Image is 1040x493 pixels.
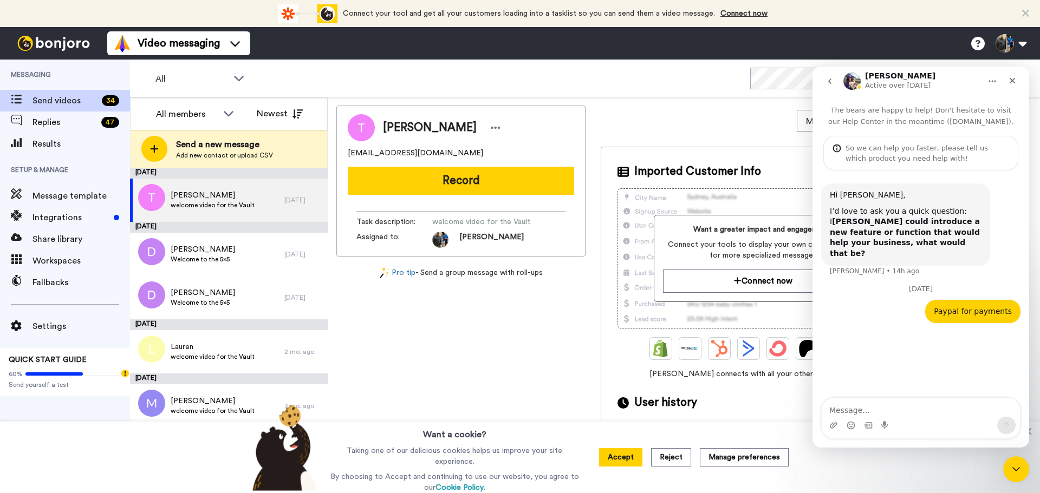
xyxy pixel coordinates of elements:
[32,254,130,267] span: Workspaces
[328,445,582,467] p: Taking one of our delicious cookies helps us improve your site experience.
[1003,456,1029,482] iframe: Intercom live chat
[13,36,94,51] img: bj-logo-header-white.svg
[32,137,130,150] span: Results
[688,419,803,432] div: welcome video for the Vault
[599,448,642,466] button: Accept
[171,298,235,307] span: Welcome to the 5x5
[798,340,816,357] img: Patreon
[423,422,486,441] h3: Want a cookie?
[740,340,757,357] img: ActiveCampaign
[9,356,87,364] span: QUICK START GUIDE
[284,250,322,259] div: [DATE]
[651,448,691,466] button: Reject
[356,216,432,227] span: Task description :
[284,347,322,356] div: 2 mo. ago
[720,10,768,17] a: Connect now
[171,190,255,201] span: [PERSON_NAME]
[155,73,228,86] span: All
[278,4,337,23] div: animation
[32,276,130,289] span: Fallbacks
[617,369,909,379] span: [PERSON_NAME] connects with all your other software
[652,340,669,357] img: Shopify
[806,115,835,128] span: Move
[171,244,235,255] span: [PERSON_NAME]
[32,211,109,224] span: Integrations
[176,151,273,160] span: Add new contact or upload CSV
[102,95,119,106] div: 34
[171,396,255,406] span: [PERSON_NAME]
[348,114,375,141] img: Image of Tony
[130,168,328,179] div: [DATE]
[171,287,235,298] span: [PERSON_NAME]
[769,340,786,357] img: ConvertKit
[32,189,130,202] span: Message template
[32,94,97,107] span: Send videos
[130,319,328,330] div: [DATE]
[284,402,322,410] div: 3 mo. ago
[681,340,699,357] img: Ontraport
[32,320,130,333] span: Settings
[348,148,483,159] span: [EMAIL_ADDRESS][DOMAIN_NAME]
[156,108,218,121] div: All members
[138,390,165,417] img: m.png
[284,293,322,302] div: [DATE]
[171,255,235,264] span: Welcome to the 5x5
[130,373,328,384] div: [DATE]
[176,138,273,151] span: Send a new message
[32,233,130,246] span: Share library
[356,232,432,248] span: Assigned to:
[171,406,255,415] span: welcome video for the Vault
[343,10,715,17] span: Connect your tool and get all your customers loading into a tasklist so you can send them a video...
[171,341,255,352] span: Lauren
[634,395,697,411] span: User history
[138,281,165,308] img: d.png
[120,369,130,378] div: Tooltip anchor
[432,216,535,227] span: welcome video for the Vault
[432,232,448,248] img: AEdFTp5R7reXVhbic0d8J9YiIo1bla1JxW_g_tYKONfG5PI=s96-c
[663,269,863,293] button: Connect now
[383,120,477,136] span: [PERSON_NAME]
[249,103,311,124] button: Newest
[328,471,582,493] p: By choosing to Accept and continuing to use our website, you agree to our .
[243,404,323,491] img: bear-with-cookie.png
[138,238,165,265] img: d.png
[700,448,789,466] button: Manage preferences
[348,167,574,195] button: Record
[634,163,761,180] span: Imported Customer Info
[663,224,863,235] span: Want a greater impact and engagement?
[138,184,165,211] img: t.png
[101,117,119,128] div: 47
[435,484,484,491] a: Cookie Policy
[32,116,97,129] span: Replies
[663,239,863,261] span: Connect your tools to display your own customer data for more specialized messages
[171,352,255,361] span: welcome video for the Vault
[812,67,1029,448] iframe: To enrich screen reader interactions, please activate Accessibility in Grammarly extension settings
[114,35,131,52] img: vm-color.svg
[138,336,165,363] img: l.png
[9,370,23,378] span: 60%
[459,232,524,248] span: [PERSON_NAME]
[380,267,389,279] img: magic-wand.svg
[138,36,220,51] span: Video messaging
